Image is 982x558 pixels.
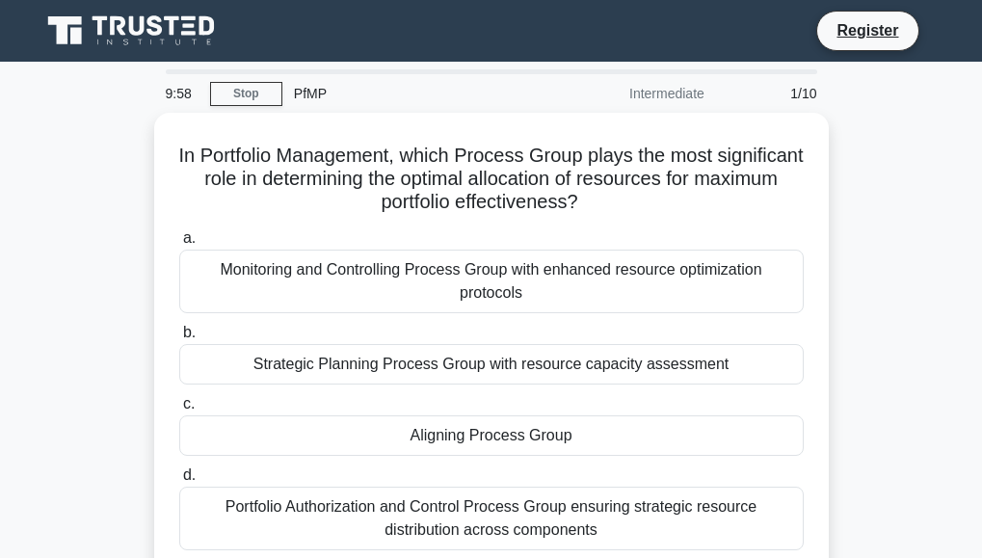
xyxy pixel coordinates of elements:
[177,144,806,215] h5: In Portfolio Management, which Process Group plays the most significant role in determining the o...
[183,466,196,483] span: d.
[825,18,910,42] a: Register
[547,74,716,113] div: Intermediate
[183,229,196,246] span: a.
[179,250,804,313] div: Monitoring and Controlling Process Group with enhanced resource optimization protocols
[210,82,282,106] a: Stop
[154,74,210,113] div: 9:58
[183,324,196,340] span: b.
[179,487,804,550] div: Portfolio Authorization and Control Process Group ensuring strategic resource distribution across...
[179,415,804,456] div: Aligning Process Group
[716,74,829,113] div: 1/10
[183,395,195,412] span: c.
[282,74,547,113] div: PfMP
[179,344,804,385] div: Strategic Planning Process Group with resource capacity assessment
